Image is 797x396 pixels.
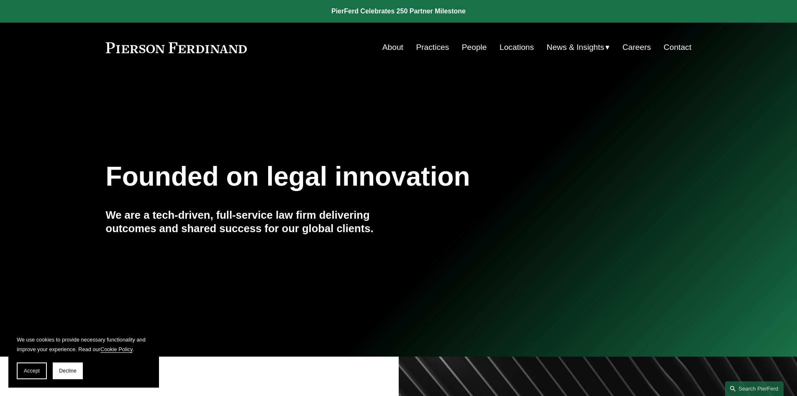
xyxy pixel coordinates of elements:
[53,362,83,379] button: Decline
[664,39,691,55] a: Contact
[382,39,403,55] a: About
[547,39,610,55] a: folder dropdown
[59,368,77,374] span: Decline
[106,161,594,192] h1: Founded on legal innovation
[462,39,487,55] a: People
[24,368,40,374] span: Accept
[623,39,651,55] a: Careers
[8,326,159,388] section: Cookie banner
[106,208,399,236] h4: We are a tech-driven, full-service law firm delivering outcomes and shared success for our global...
[17,362,47,379] button: Accept
[100,346,133,352] a: Cookie Policy
[547,40,605,55] span: News & Insights
[416,39,449,55] a: Practices
[500,39,534,55] a: Locations
[725,381,784,396] a: Search this site
[17,335,151,354] p: We use cookies to provide necessary functionality and improve your experience. Read our .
